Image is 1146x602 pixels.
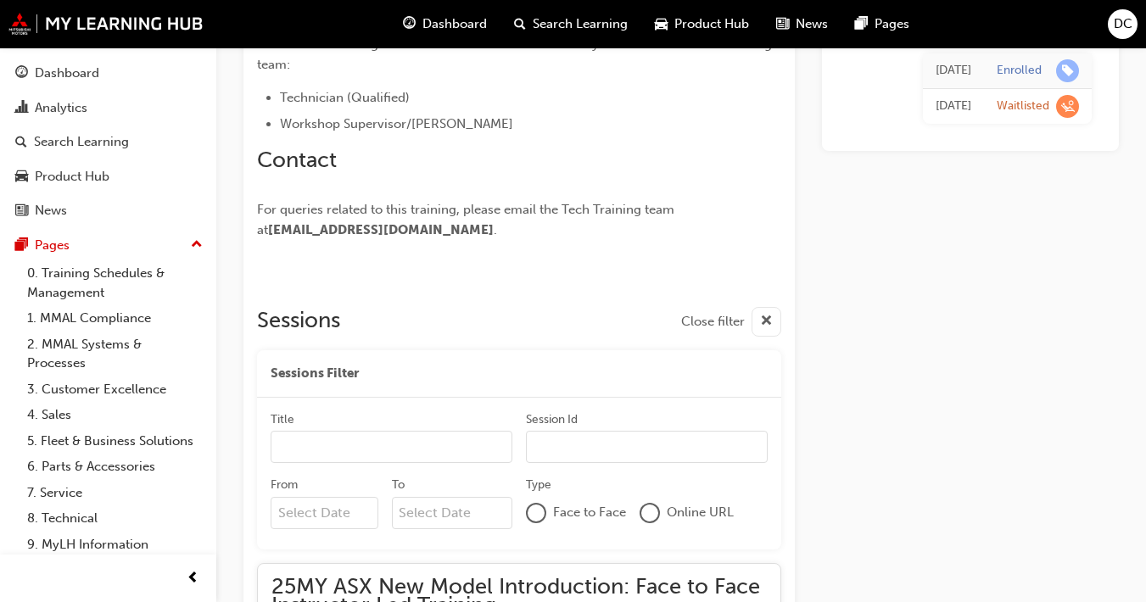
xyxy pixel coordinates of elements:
span: Close filter [681,312,745,332]
span: pages-icon [15,238,28,254]
a: Search Learning [7,126,210,158]
span: Product Hub [674,14,749,34]
span: learningRecordVerb_WAITLIST-icon [1056,94,1079,117]
span: [EMAIL_ADDRESS][DOMAIN_NAME] [268,222,494,237]
a: 7. Service [20,480,210,506]
div: Pages [35,236,70,255]
div: Mon Sep 01 2025 16:29:46 GMT+1000 (Australian Eastern Standard Time) [936,96,971,115]
input: Title [271,431,512,463]
div: Product Hub [35,167,109,187]
a: car-iconProduct Hub [641,7,763,42]
span: Technician (Qualified) [280,90,410,105]
input: From [271,497,378,529]
button: Pages [7,230,210,261]
span: Staff in the following functions who have been enrolled by the MMAL Technical Training team: [257,36,775,72]
div: Session Id [526,411,578,428]
a: 8. Technical [20,505,210,532]
span: Sessions Filter [271,364,359,383]
span: Search Learning [533,14,628,34]
span: news-icon [776,14,789,35]
h2: Sessions [257,307,340,337]
span: Online URL [667,503,734,522]
div: To [392,477,405,493]
div: Enrolled [997,62,1042,78]
input: Session Id [526,431,768,463]
div: Waitlisted [997,98,1049,114]
img: mmal [8,13,204,35]
div: Analytics [35,98,87,118]
a: 4. Sales [20,402,210,428]
a: guage-iconDashboard [389,7,500,42]
span: Face to Face [553,503,626,522]
a: 0. Training Schedules & Management [20,260,210,305]
span: Pages [875,14,909,34]
div: From [271,477,298,493]
span: cross-icon [760,311,773,332]
a: 5. Fleet & Business Solutions [20,428,210,454]
span: car-icon [15,170,28,185]
a: 9. MyLH Information [20,532,210,558]
span: Dashboard [422,14,487,34]
span: learningRecordVerb_ENROLL-icon [1056,59,1079,81]
a: 1. MMAL Compliance [20,305,210,332]
span: Contact [257,147,337,173]
span: search-icon [15,135,27,150]
span: guage-icon [15,66,28,81]
span: . [494,222,497,237]
span: prev-icon [187,568,199,589]
a: news-iconNews [763,7,841,42]
a: 2. MMAL Systems & Processes [20,332,210,376]
div: Dashboard [35,64,99,83]
div: Tue Sep 02 2025 09:44:24 GMT+1000 (Australian Eastern Standard Time) [936,60,971,80]
span: For queries related to this training, please email the Tech Training team at [257,202,678,237]
div: Title [271,411,294,428]
span: chart-icon [15,101,28,116]
button: Close filter [681,307,781,337]
a: News [7,195,210,226]
button: DashboardAnalyticsSearch LearningProduct HubNews [7,54,210,230]
span: Workshop Supervisor/[PERSON_NAME] [280,116,513,131]
span: DC [1114,14,1132,34]
span: guage-icon [403,14,416,35]
input: To [392,497,513,529]
a: Analytics [7,92,210,124]
span: car-icon [655,14,668,35]
div: Type [526,477,551,493]
a: pages-iconPages [841,7,923,42]
a: 3. Customer Excellence [20,376,210,403]
span: news-icon [15,203,28,219]
a: Product Hub [7,161,210,192]
span: pages-icon [855,14,868,35]
span: up-icon [191,234,203,256]
span: search-icon [514,14,526,35]
button: DC [1108,9,1138,39]
a: search-iconSearch Learning [500,7,641,42]
span: News [796,14,828,34]
a: 6. Parts & Accessories [20,454,210,480]
div: News [35,201,67,220]
a: Dashboard [7,58,210,89]
div: Search Learning [34,132,129,152]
